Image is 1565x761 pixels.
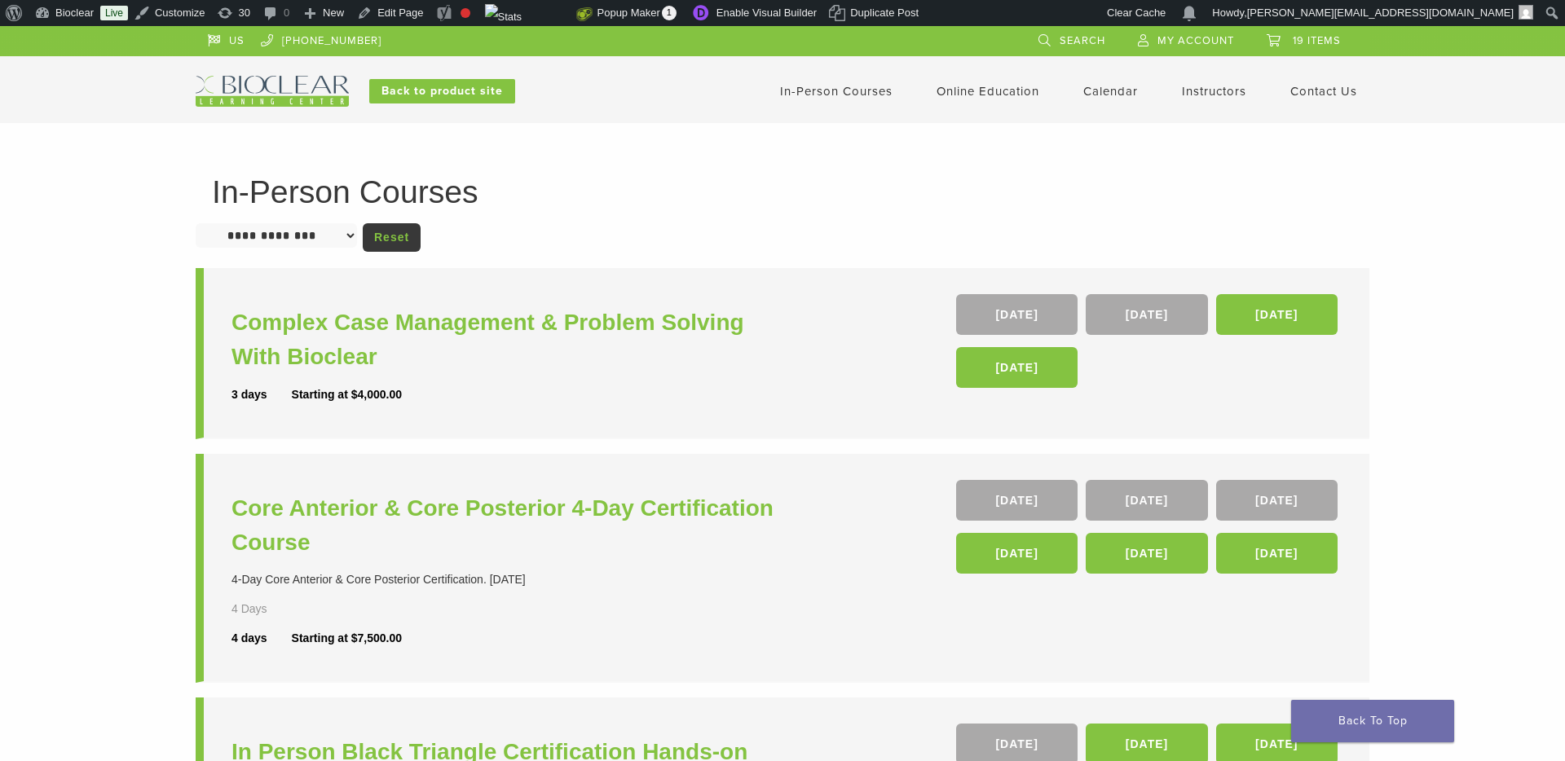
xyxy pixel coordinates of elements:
[461,8,470,18] div: Focus keyphrase not set
[1038,26,1105,51] a: Search
[1216,294,1338,335] a: [DATE]
[956,294,1342,396] div: , , ,
[196,76,349,107] img: Bioclear
[231,630,292,647] div: 4 days
[1247,7,1514,19] span: [PERSON_NAME][EMAIL_ADDRESS][DOMAIN_NAME]
[662,6,677,20] span: 1
[363,223,421,252] a: Reset
[231,571,787,588] div: 4-Day Core Anterior & Core Posterior Certification. [DATE]
[369,79,515,103] a: Back to product site
[212,176,1353,208] h1: In-Person Courses
[1216,533,1338,574] a: [DATE]
[956,480,1342,582] div: , , , , ,
[1083,84,1138,99] a: Calendar
[100,6,128,20] a: Live
[1086,294,1207,335] a: [DATE]
[1216,480,1338,521] a: [DATE]
[231,306,787,374] a: Complex Case Management & Problem Solving With Bioclear
[1060,34,1105,47] span: Search
[1290,84,1357,99] a: Contact Us
[292,630,402,647] div: Starting at $7,500.00
[956,480,1078,521] a: [DATE]
[1182,84,1246,99] a: Instructors
[1267,26,1341,51] a: 19 items
[485,4,576,24] img: Views over 48 hours. Click for more Jetpack Stats.
[231,600,315,618] div: 4 Days
[956,347,1078,388] a: [DATE]
[292,386,402,403] div: Starting at $4,000.00
[1138,26,1234,51] a: My Account
[937,84,1039,99] a: Online Education
[1291,700,1454,742] a: Back To Top
[1293,34,1341,47] span: 19 items
[1086,533,1207,574] a: [DATE]
[956,294,1078,335] a: [DATE]
[231,491,787,560] a: Core Anterior & Core Posterior 4-Day Certification Course
[780,84,893,99] a: In-Person Courses
[956,533,1078,574] a: [DATE]
[208,26,245,51] a: US
[261,26,381,51] a: [PHONE_NUMBER]
[1086,480,1207,521] a: [DATE]
[1157,34,1234,47] span: My Account
[231,386,292,403] div: 3 days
